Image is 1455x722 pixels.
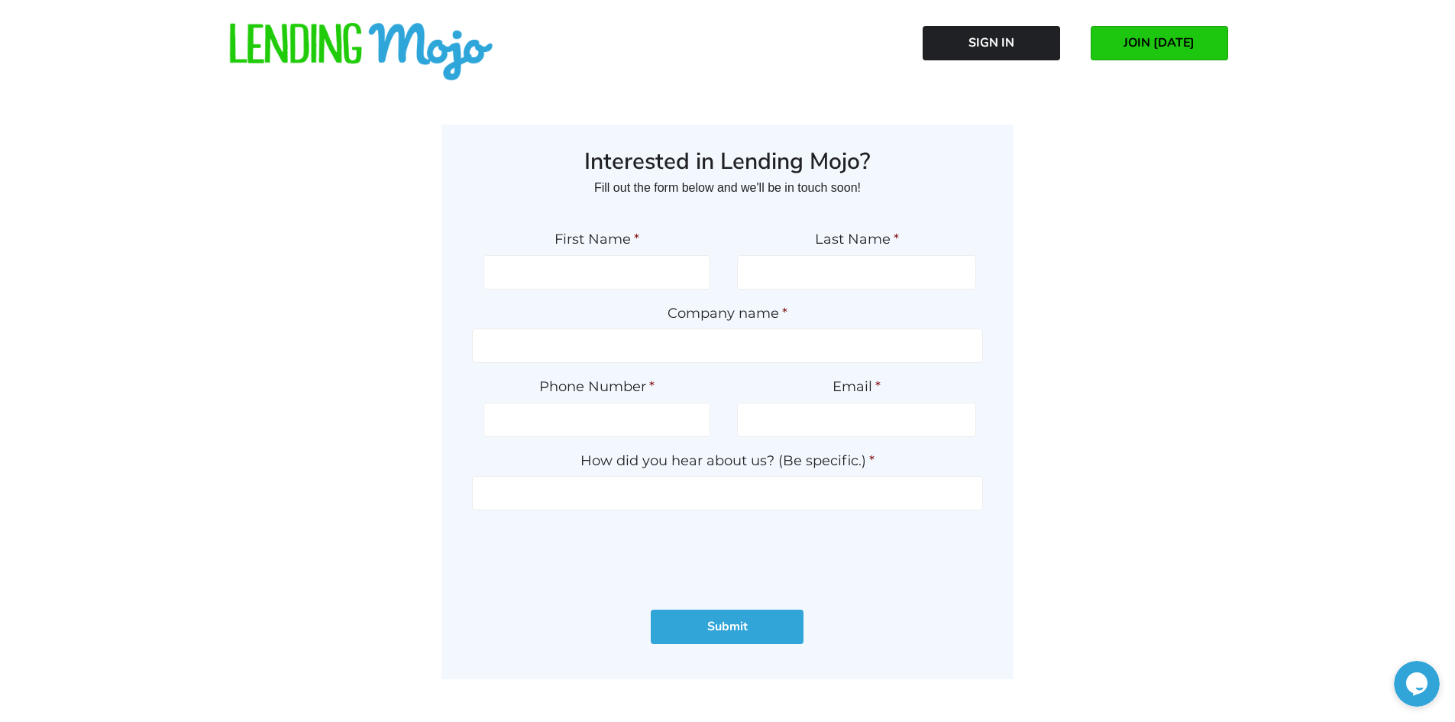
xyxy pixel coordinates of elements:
[737,231,976,248] label: Last Name
[1124,36,1195,50] span: JOIN [DATE]
[472,452,983,470] label: How did you hear about us? (Be specific.)
[472,147,983,176] h3: Interested in Lending Mojo?
[968,36,1014,50] span: Sign In
[472,305,983,322] label: Company name
[651,610,803,644] input: Submit
[483,378,710,396] label: Phone Number
[611,526,843,585] iframe: reCAPTCHA
[472,176,983,200] p: Fill out the form below and we'll be in touch soon!
[1394,661,1440,707] iframe: chat widget
[1091,26,1228,60] a: JOIN [DATE]
[737,378,976,396] label: Email
[228,23,495,83] img: lm-horizontal-logo
[923,26,1060,60] a: Sign In
[483,231,710,248] label: First Name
